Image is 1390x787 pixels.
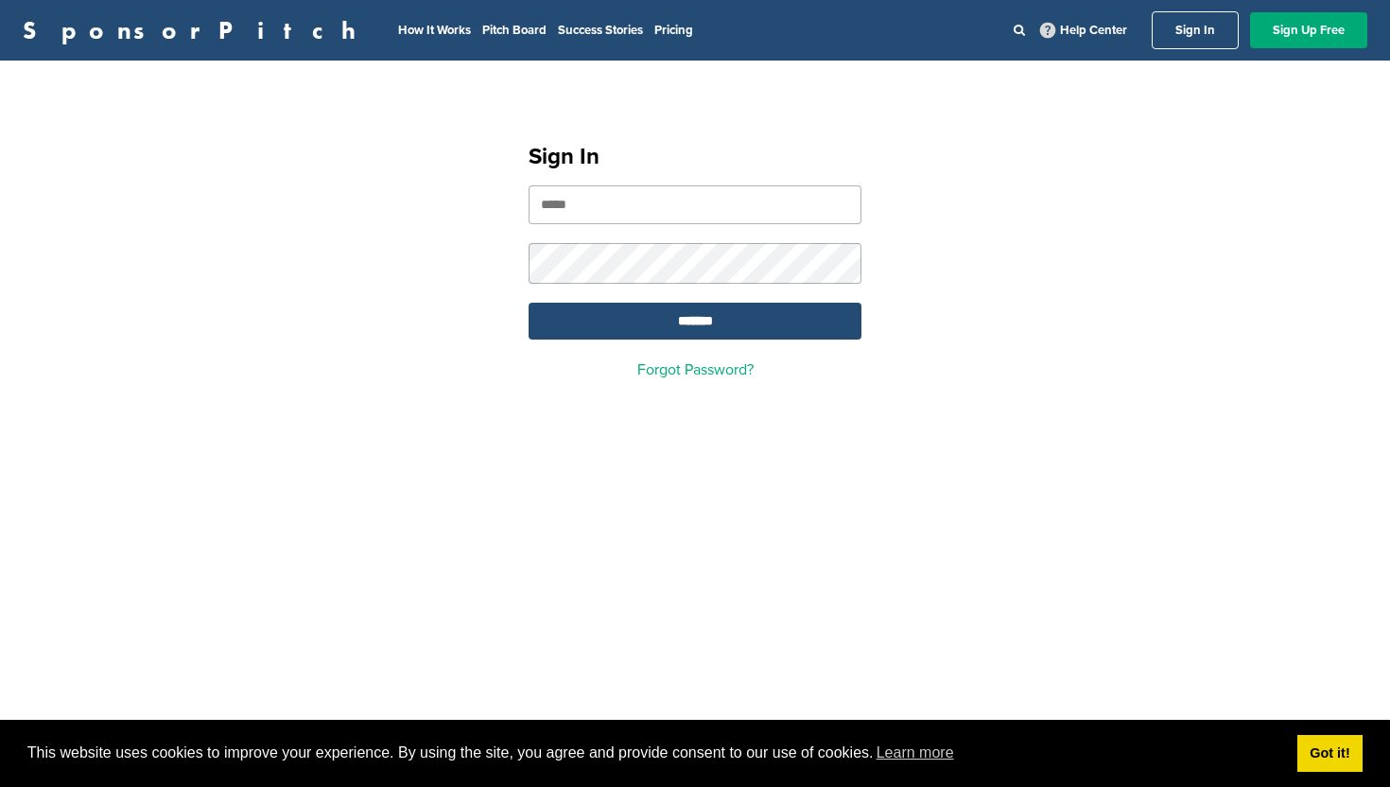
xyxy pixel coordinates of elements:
a: How It Works [398,23,471,38]
a: Sign Up Free [1250,12,1367,48]
a: SponsorPitch [23,18,368,43]
a: learn more about cookies [874,739,957,767]
a: Forgot Password? [637,360,754,379]
a: Pricing [654,23,693,38]
h1: Sign In [529,140,861,174]
span: This website uses cookies to improve your experience. By using the site, you agree and provide co... [27,739,1282,767]
a: dismiss cookie message [1297,735,1363,773]
a: Success Stories [558,23,643,38]
a: Sign In [1152,11,1239,49]
a: Pitch Board [482,23,547,38]
a: Help Center [1036,19,1131,42]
